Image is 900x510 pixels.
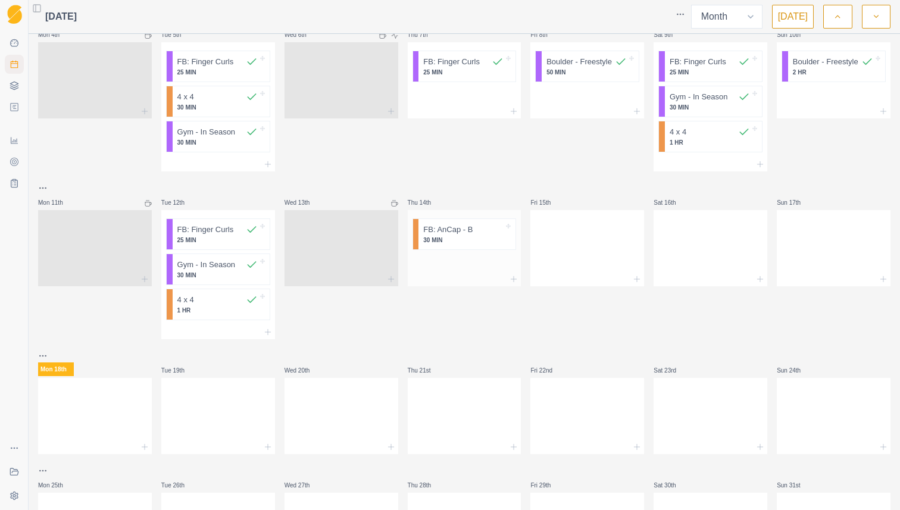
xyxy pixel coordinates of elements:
[670,103,750,112] p: 30 MIN
[654,198,689,207] p: Sat 16th
[546,68,627,77] p: 50 MIN
[530,481,566,490] p: Fri 29th
[166,218,270,250] div: FB: Finger Curls25 MIN
[166,121,270,152] div: Gym - In Season30 MIN
[166,86,270,117] div: 4 x 430 MIN
[412,51,517,82] div: FB: Finger Curls25 MIN
[658,51,762,82] div: FB: Finger Curls25 MIN
[408,481,443,490] p: Thu 28th
[793,68,873,77] p: 2 HR
[408,198,443,207] p: Thu 14th
[38,481,74,490] p: Mon 25th
[166,254,270,285] div: Gym - In Season30 MIN
[5,5,24,24] a: Logo
[423,236,504,245] p: 30 MIN
[285,30,320,39] p: Wed 6th
[38,362,74,376] p: Mon 18th
[546,56,612,68] p: Boulder - Freestyle
[654,30,689,39] p: Sat 9th
[38,198,74,207] p: Mon 11th
[161,30,197,39] p: Tue 5th
[177,91,194,103] p: 4 x 4
[658,121,762,152] div: 4 x 41 HR
[423,56,480,68] p: FB: Finger Curls
[777,198,812,207] p: Sun 17th
[530,198,566,207] p: Fri 15th
[777,481,812,490] p: Sun 31st
[161,481,197,490] p: Tue 26th
[177,56,234,68] p: FB: Finger Curls
[793,56,858,68] p: Boulder - Freestyle
[177,306,258,315] p: 1 HR
[161,366,197,375] p: Tue 19th
[408,366,443,375] p: Thu 21st
[285,481,320,490] p: Wed 27th
[670,126,686,138] p: 4 x 4
[177,294,194,306] p: 4 x 4
[654,481,689,490] p: Sat 30th
[772,5,814,29] button: [DATE]
[654,366,689,375] p: Sat 23rd
[777,366,812,375] p: Sun 24th
[177,224,234,236] p: FB: Finger Curls
[38,30,74,39] p: Mon 4th
[285,198,320,207] p: Wed 13th
[670,91,728,103] p: Gym - In Season
[670,56,726,68] p: FB: Finger Curls
[530,366,566,375] p: Fri 22nd
[177,271,258,280] p: 30 MIN
[45,10,77,24] span: [DATE]
[177,103,258,112] p: 30 MIN
[670,68,750,77] p: 25 MIN
[177,259,236,271] p: Gym - In Season
[285,366,320,375] p: Wed 20th
[177,236,258,245] p: 25 MIN
[777,30,812,39] p: Sun 10th
[177,126,236,138] p: Gym - In Season
[7,5,22,24] img: Logo
[670,138,750,147] p: 1 HR
[412,218,517,250] div: FB: AnCap - B30 MIN
[161,198,197,207] p: Tue 12th
[658,86,762,117] div: Gym - In Season30 MIN
[408,30,443,39] p: Thu 7th
[166,289,270,320] div: 4 x 41 HR
[166,51,270,82] div: FB: Finger Curls25 MIN
[423,224,473,236] p: FB: AnCap - B
[535,51,639,82] div: Boulder - Freestyle50 MIN
[177,138,258,147] p: 30 MIN
[782,51,886,82] div: Boulder - Freestyle2 HR
[530,30,566,39] p: Fri 8th
[5,486,24,505] button: Settings
[177,68,258,77] p: 25 MIN
[423,68,504,77] p: 25 MIN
